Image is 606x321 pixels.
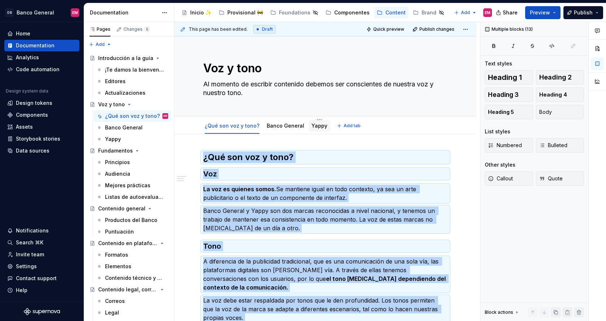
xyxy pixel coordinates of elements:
[93,133,171,145] a: Yappy
[203,185,276,193] strong: La voz es quienes somos.
[485,171,533,186] button: Callout
[16,263,37,270] div: Settings
[189,26,248,32] span: This page has been edited.
[105,193,165,201] div: Listas de autoevaluación
[539,142,567,149] span: Bulleted
[105,309,119,316] div: Legal
[87,52,171,64] a: Introducción a la guía
[105,66,165,73] div: ¡Te damos la bienvenida! 🚀
[93,122,171,133] a: Banco General
[93,261,171,272] a: Elementos
[93,226,171,237] a: Puntuación
[93,76,171,87] a: Editores
[311,123,327,129] a: Yappy
[179,7,214,18] a: Inicio ✨
[4,133,79,145] a: Storybook stories
[105,112,160,120] div: ¿Qué son voz y tono?
[16,135,60,142] div: Storybook stories
[492,6,522,19] button: Share
[4,145,79,157] a: Data sources
[203,169,448,179] h3: Voz
[461,10,470,16] span: Add
[105,217,157,224] div: Productos del Banco
[93,87,171,99] a: Actualizaciones
[536,70,584,85] button: Heading 2
[93,191,171,203] a: Listas de autoevaluación
[485,70,533,85] button: Heading 1
[87,39,114,50] button: Add
[539,91,567,98] span: Heading 4
[323,7,372,18] a: Componentes
[264,118,307,133] div: Banco General
[93,214,171,226] a: Productos del Banco
[16,147,49,154] div: Data sources
[539,74,572,81] span: Heading 2
[16,111,48,119] div: Components
[449,7,481,18] a: PoC
[488,91,519,98] span: Heading 3
[267,123,304,129] a: Banco General
[90,26,110,32] div: Pages
[203,241,448,251] h3: Tono
[539,175,563,182] span: Quote
[1,5,82,20] button: DSBanco GeneralEM
[525,6,561,19] button: Preview
[6,88,48,94] div: Design system data
[93,295,171,307] a: Correos
[105,298,125,305] div: Correos
[16,227,49,234] div: Notifications
[98,205,145,212] div: Contenido general
[87,284,171,295] a: Contenido legal, correos, manuales y otros
[216,7,266,18] a: Provisional 🚧
[98,286,158,293] div: Contenido legal, correos, manuales y otros
[385,9,406,16] div: Content
[105,182,151,189] div: Mejores prácticas
[422,9,436,16] div: Brand
[4,121,79,133] a: Assets
[202,118,262,133] div: ¿Qué son voz y tono?
[279,9,310,16] div: Foundations
[203,151,448,163] h2: ¿Qué son voz y tono?
[144,26,150,32] span: 5
[16,42,55,49] div: Documentation
[335,121,364,131] button: Add tab
[87,145,171,157] a: Fundamentos
[105,251,128,258] div: Formatos
[179,5,450,20] div: Page tree
[4,284,79,296] button: Help
[4,225,79,236] button: Notifications
[16,251,44,258] div: Invite team
[485,10,491,16] div: EM
[87,203,171,214] a: Contenido general
[485,128,510,135] div: List styles
[105,228,134,235] div: Puntuación
[98,147,133,154] div: Fundamentos
[105,78,126,85] div: Editores
[485,307,520,317] div: Block actions
[4,52,79,63] a: Analytics
[105,124,143,131] div: Banco General
[4,28,79,39] a: Home
[93,180,171,191] a: Mejores prácticas
[4,273,79,284] button: Contact support
[563,6,603,19] button: Publish
[267,7,321,18] a: Foundations
[105,263,131,270] div: Elementos
[202,60,446,77] textarea: Voz y tono
[4,237,79,248] button: Search ⌘K
[410,24,458,34] button: Publish changes
[419,26,454,32] span: Publish changes
[190,9,212,16] div: Inicio ✨
[24,308,60,315] svg: Supernova Logo
[93,110,171,122] a: ¿Qué son voz y tono?EM
[105,170,130,177] div: Audiencia
[536,87,584,102] button: Heading 4
[203,185,448,202] p: Se mantiene igual en todo contexto, ya sea un arte publicitario o el texto de un componente de in...
[373,26,404,32] span: Quick preview
[93,168,171,180] a: Audiencia
[72,10,78,16] div: EM
[334,9,370,16] div: Componentes
[4,40,79,51] a: Documentation
[5,8,14,17] div: DS
[488,142,522,149] span: Numbered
